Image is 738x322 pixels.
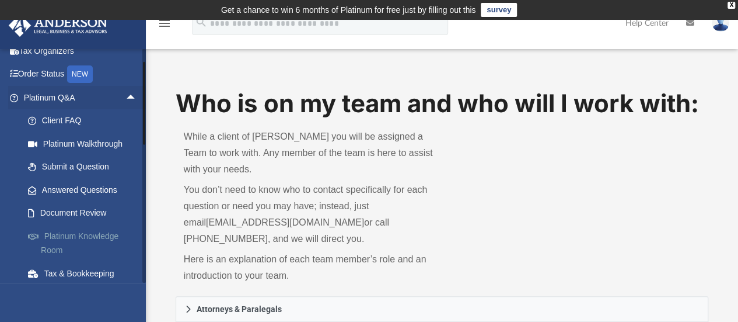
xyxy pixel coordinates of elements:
[8,39,155,63] a: Tax Organizers
[16,178,155,202] a: Answered Questions
[221,3,476,17] div: Get a chance to win 6 months of Platinum for free just by filling out this
[712,15,729,32] img: User Pic
[158,22,172,30] a: menu
[16,155,155,179] a: Submit a Question
[125,86,149,110] span: arrow_drop_up
[184,251,434,284] p: Here is an explanation of each team member’s role and an introduction to your team.
[8,86,155,109] a: Platinum Q&Aarrow_drop_up
[5,14,111,37] img: Anderson Advisors Platinum Portal
[195,16,208,29] i: search
[184,129,434,178] p: While a client of [PERSON_NAME] you will be assigned a Team to work with. Any member of the team ...
[16,202,155,225] a: Document Review
[184,182,434,247] p: You don’t need to know who to contact specifically for each question or need you may have; instea...
[727,2,735,9] div: close
[158,16,172,30] i: menu
[16,262,155,299] a: Tax & Bookkeeping Packages
[481,3,517,17] a: survey
[176,296,709,322] a: Attorneys & Paralegals
[176,86,709,121] h1: Who is on my team and who will I work with:
[16,132,155,155] a: Platinum Walkthrough
[67,65,93,83] div: NEW
[197,305,282,313] span: Attorneys & Paralegals
[16,109,155,133] a: Client FAQ
[8,63,155,86] a: Order StatusNEW
[16,224,155,262] a: Platinum Knowledge Room
[206,217,364,227] a: [EMAIL_ADDRESS][DOMAIN_NAME]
